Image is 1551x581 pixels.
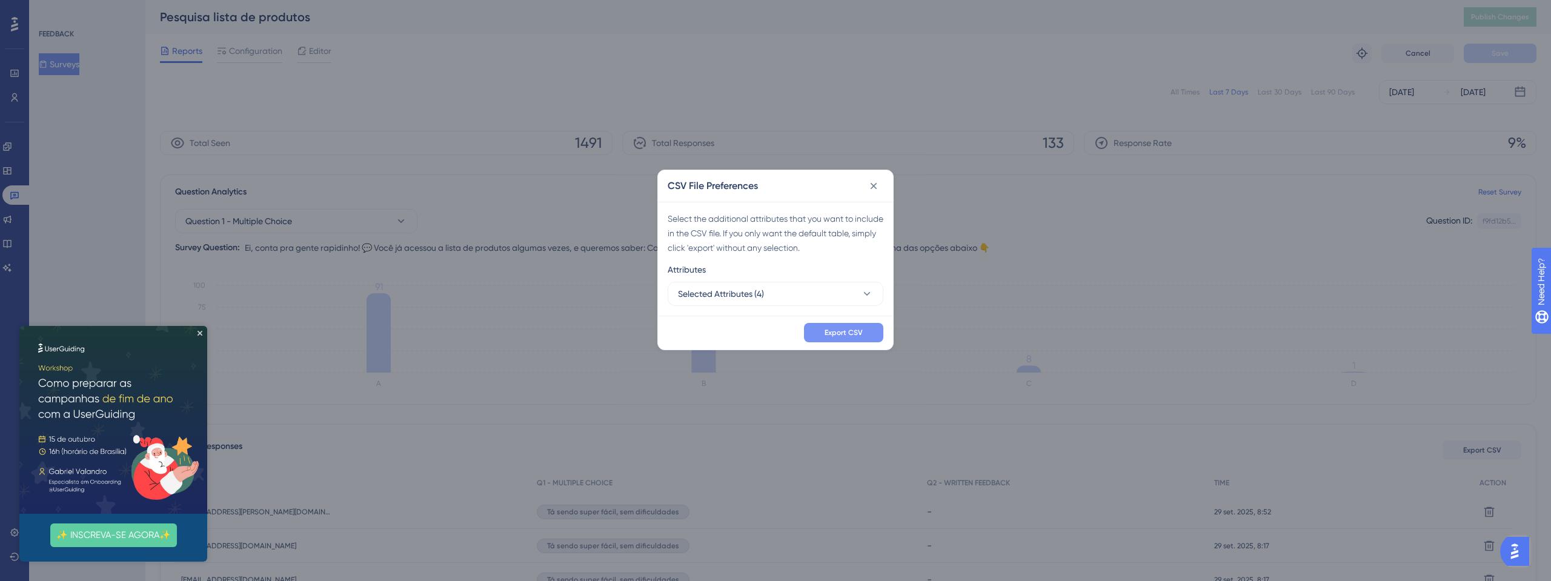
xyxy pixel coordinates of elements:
div: Select the additional attributes that you want to include in the CSV file. If you only want the d... [668,211,883,255]
span: Attributes [668,262,706,277]
span: Export CSV [825,328,863,337]
h2: CSV File Preferences [668,179,758,193]
button: ✨ INSCREVA-SE AGORA✨ [31,198,158,221]
span: Need Help? [28,3,76,18]
span: Selected Attributes (4) [678,287,764,301]
div: Close Preview [178,5,183,10]
iframe: UserGuiding AI Assistant Launcher [1500,533,1536,569]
